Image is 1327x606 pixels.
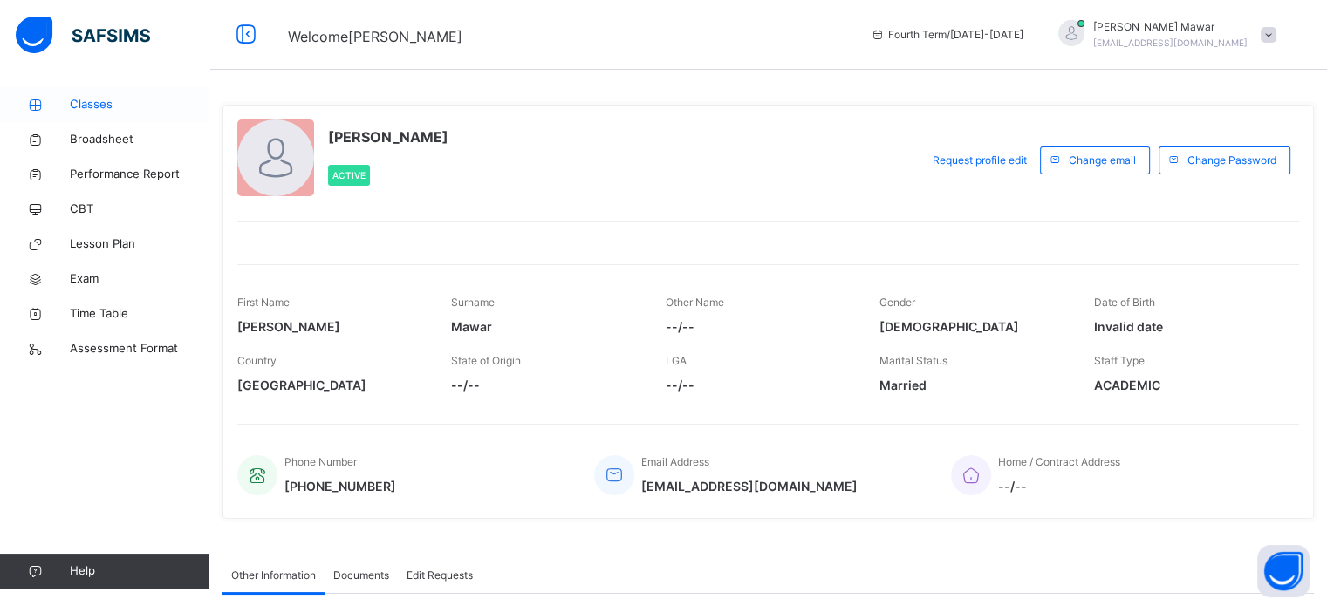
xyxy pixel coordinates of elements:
img: safsims [16,17,150,53]
span: Marital Status [879,354,947,367]
span: Classes [70,96,209,113]
span: [PERSON_NAME] [237,317,425,336]
span: Married [879,376,1067,394]
span: Broadsheet [70,131,209,148]
span: Performance Report [70,166,209,183]
span: Surname [451,296,495,309]
span: --/-- [666,376,853,394]
span: Time Table [70,305,209,323]
span: ACADEMIC [1094,376,1282,394]
span: Email Address [641,455,709,468]
span: Date of Birth [1094,296,1155,309]
span: Other Name [666,296,724,309]
span: Edit Requests [407,568,473,583]
span: Exam [70,270,209,288]
span: First Name [237,296,290,309]
span: CBT [70,201,209,218]
span: [EMAIL_ADDRESS][DOMAIN_NAME] [1093,37,1248,48]
span: Other Information [231,568,316,583]
div: Hafiz AbdullahMawar [1041,19,1285,51]
span: Assessment Format [70,340,209,357]
span: Lesson Plan [70,235,209,253]
span: Welcome [PERSON_NAME] [288,28,462,45]
span: [DEMOGRAPHIC_DATA] [879,317,1067,336]
span: [PERSON_NAME] [328,126,448,147]
button: Open asap [1257,545,1310,597]
span: Change Password [1187,153,1276,168]
span: --/-- [666,317,853,336]
span: LGA [666,354,687,367]
span: --/-- [451,376,639,394]
span: Gender [879,296,915,309]
span: session/term information [871,27,1023,43]
span: Home / Contract Address [998,455,1120,468]
span: Staff Type [1094,354,1145,367]
span: Invalid date [1094,317,1282,336]
span: [PHONE_NUMBER] [284,477,396,495]
span: Change email [1069,153,1136,168]
span: [PERSON_NAME] Mawar [1093,19,1248,35]
span: Country [237,354,277,367]
span: Mawar [451,317,639,336]
span: State of Origin [451,354,521,367]
span: [GEOGRAPHIC_DATA] [237,376,425,394]
span: Request profile edit [933,153,1027,168]
span: Active [332,170,366,180]
span: Documents [333,568,389,583]
span: [EMAIL_ADDRESS][DOMAIN_NAME] [641,477,858,495]
span: --/-- [998,477,1120,495]
span: Help [70,562,209,580]
span: Phone Number [284,455,357,468]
